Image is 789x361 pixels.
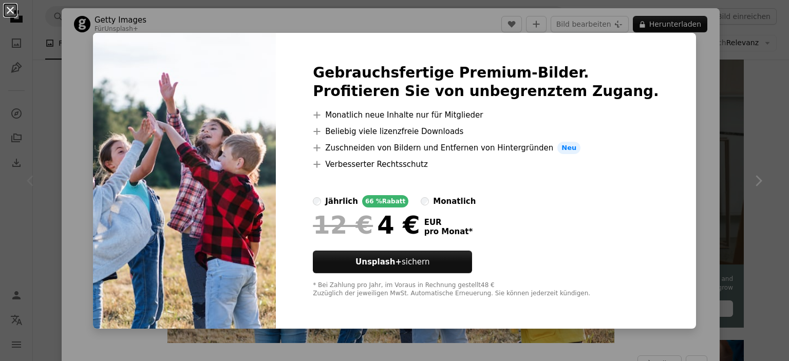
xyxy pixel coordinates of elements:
li: Beliebig viele lizenzfreie Downloads [313,125,659,138]
li: Zuschneiden von Bildern und Entfernen von Hintergründen [313,142,659,154]
div: monatlich [433,195,476,207]
div: 66 % Rabatt [362,195,408,207]
span: pro Monat * [424,227,473,236]
button: Unsplash+sichern [313,251,472,273]
input: monatlich [421,197,429,205]
h2: Gebrauchsfertige Premium-Bilder. Profitieren Sie von unbegrenztem Zugang. [313,64,659,101]
input: jährlich66 %Rabatt [313,197,321,205]
div: jährlich [325,195,358,207]
strong: Unsplash+ [355,257,402,267]
span: EUR [424,218,473,227]
span: Neu [557,142,580,154]
img: premium_photo-1681843321753-97c768566be1 [93,33,276,329]
span: 12 € [313,212,373,238]
li: Verbesserter Rechtsschutz [313,158,659,170]
li: Monatlich neue Inhalte nur für Mitglieder [313,109,659,121]
div: 4 € [313,212,420,238]
div: * Bei Zahlung pro Jahr, im Voraus in Rechnung gestellt 48 € Zuzüglich der jeweiligen MwSt. Automa... [313,281,659,298]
